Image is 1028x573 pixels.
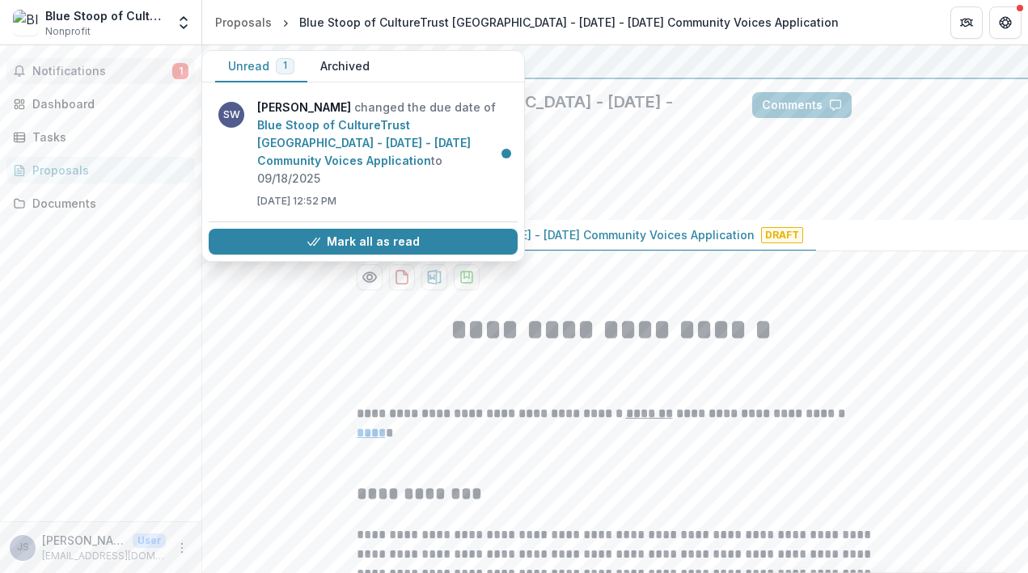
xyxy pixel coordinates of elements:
img: Blue Stoop of CultureTrust Greater Philadelphia [13,10,39,36]
button: Get Help [989,6,1022,39]
nav: breadcrumb [209,11,845,34]
button: Answer Suggestions [858,92,1015,118]
button: Open entity switcher [172,6,195,39]
button: Unread [215,51,307,82]
div: Blue Stoop of CultureTrust [GEOGRAPHIC_DATA] [45,7,166,24]
button: download-proposal [421,264,447,290]
div: Tasks [32,129,182,145]
button: Preview b2b3a5ea-45c1-45ee-8635-894197c65a32-0.pdf [357,264,383,290]
button: Archived [307,51,383,82]
div: Proposals [32,162,182,179]
button: More [172,538,192,558]
span: 1 [172,63,188,79]
span: 1 [283,60,287,71]
a: Blue Stoop of CultureTrust [GEOGRAPHIC_DATA] - [DATE] - [DATE] Community Voices Application [257,118,471,167]
p: [EMAIL_ADDRESS][DOMAIN_NAME] [42,549,166,563]
a: Proposals [6,157,195,183]
a: Documents [6,190,195,217]
p: [PERSON_NAME] [42,532,126,549]
p: changed the due date of to 09/18/2025 [257,99,508,187]
p: User [133,533,166,548]
a: Proposals [209,11,278,34]
a: Tasks [6,124,195,150]
span: Notifications [32,65,172,78]
div: Independence Public Media Foundation [215,52,1015,71]
div: Blue Stoop of CultureTrust [GEOGRAPHIC_DATA] - [DATE] - [DATE] Community Voices Application [299,14,839,31]
button: download-proposal [454,264,480,290]
button: Partners [950,6,983,39]
div: Proposals [215,14,272,31]
span: Nonprofit [45,24,91,39]
div: Julian Shendelman [17,542,29,553]
button: Comments [752,92,852,118]
div: Documents [32,195,182,212]
div: Dashboard [32,95,182,112]
button: download-proposal [389,264,415,290]
button: Notifications1 [6,58,195,84]
a: Dashboard [6,91,195,117]
span: Draft [761,227,803,243]
button: Mark all as read [209,229,518,255]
